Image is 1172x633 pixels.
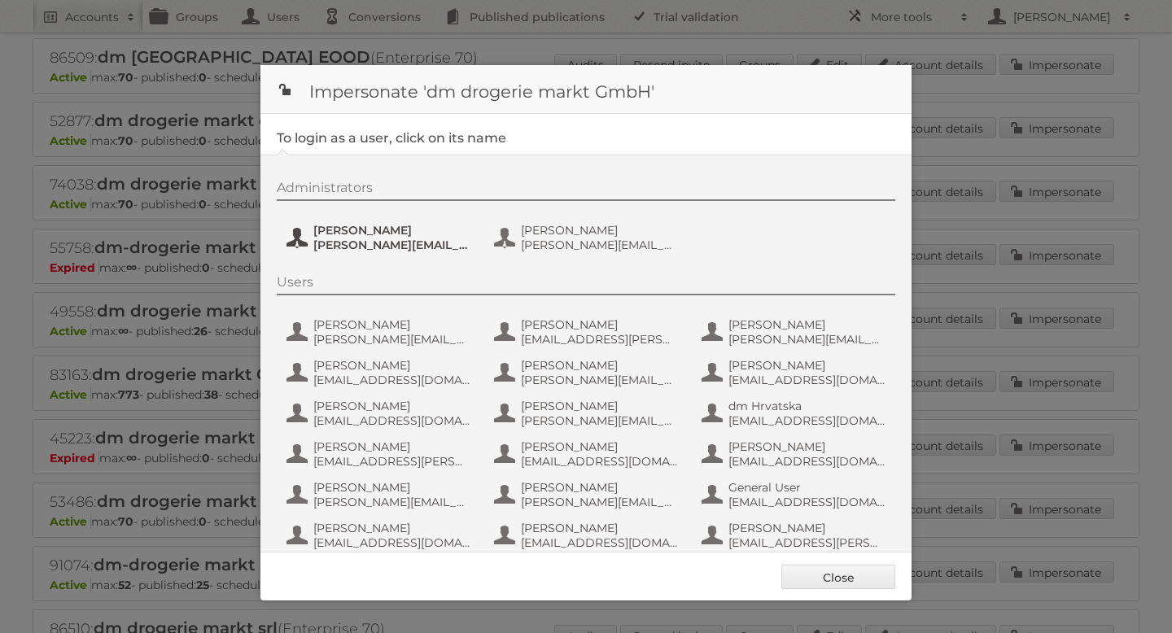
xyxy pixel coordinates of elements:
[313,454,471,469] span: [EMAIL_ADDRESS][PERSON_NAME][DOMAIN_NAME]
[728,413,886,428] span: [EMAIL_ADDRESS][DOMAIN_NAME]
[313,238,471,252] span: [PERSON_NAME][EMAIL_ADDRESS][PERSON_NAME][DOMAIN_NAME]
[521,480,679,495] span: [PERSON_NAME]
[700,478,891,511] button: General User [EMAIL_ADDRESS][DOMAIN_NAME]
[521,358,679,373] span: [PERSON_NAME]
[521,495,679,509] span: [PERSON_NAME][EMAIL_ADDRESS][DOMAIN_NAME]
[285,519,476,552] button: [PERSON_NAME] [EMAIL_ADDRESS][DOMAIN_NAME]
[521,332,679,347] span: [EMAIL_ADDRESS][PERSON_NAME][DOMAIN_NAME]
[728,399,886,413] span: dm Hrvatska
[728,317,886,332] span: [PERSON_NAME]
[492,438,684,470] button: [PERSON_NAME] [EMAIL_ADDRESS][DOMAIN_NAME]
[700,316,891,348] button: [PERSON_NAME] [PERSON_NAME][EMAIL_ADDRESS][PERSON_NAME][DOMAIN_NAME]
[521,454,679,469] span: [EMAIL_ADDRESS][DOMAIN_NAME]
[492,356,684,389] button: [PERSON_NAME] [PERSON_NAME][EMAIL_ADDRESS][PERSON_NAME][DOMAIN_NAME]
[313,332,471,347] span: [PERSON_NAME][EMAIL_ADDRESS][DOMAIN_NAME]
[313,535,471,550] span: [EMAIL_ADDRESS][DOMAIN_NAME]
[781,565,895,589] a: Close
[277,130,506,146] legend: To login as a user, click on its name
[521,535,679,550] span: [EMAIL_ADDRESS][DOMAIN_NAME]
[285,397,476,430] button: [PERSON_NAME] [EMAIL_ADDRESS][DOMAIN_NAME]
[313,317,471,332] span: [PERSON_NAME]
[313,373,471,387] span: [EMAIL_ADDRESS][DOMAIN_NAME]
[285,316,476,348] button: [PERSON_NAME] [PERSON_NAME][EMAIL_ADDRESS][DOMAIN_NAME]
[728,454,886,469] span: [EMAIL_ADDRESS][DOMAIN_NAME]
[285,438,476,470] button: [PERSON_NAME] [EMAIL_ADDRESS][PERSON_NAME][DOMAIN_NAME]
[700,519,891,552] button: [PERSON_NAME] [EMAIL_ADDRESS][PERSON_NAME][DOMAIN_NAME]
[728,521,886,535] span: [PERSON_NAME]
[492,397,684,430] button: [PERSON_NAME] [PERSON_NAME][EMAIL_ADDRESS][DOMAIN_NAME]
[728,480,886,495] span: General User
[521,413,679,428] span: [PERSON_NAME][EMAIL_ADDRESS][DOMAIN_NAME]
[700,438,891,470] button: [PERSON_NAME] [EMAIL_ADDRESS][DOMAIN_NAME]
[521,373,679,387] span: [PERSON_NAME][EMAIL_ADDRESS][PERSON_NAME][DOMAIN_NAME]
[277,180,895,201] div: Administrators
[285,221,476,254] button: [PERSON_NAME] [PERSON_NAME][EMAIL_ADDRESS][PERSON_NAME][DOMAIN_NAME]
[285,478,476,511] button: [PERSON_NAME] [PERSON_NAME][EMAIL_ADDRESS][DOMAIN_NAME]
[313,439,471,454] span: [PERSON_NAME]
[260,65,912,114] h1: Impersonate 'dm drogerie markt GmbH'
[277,274,895,295] div: Users
[700,397,891,430] button: dm Hrvatska [EMAIL_ADDRESS][DOMAIN_NAME]
[313,495,471,509] span: [PERSON_NAME][EMAIL_ADDRESS][DOMAIN_NAME]
[728,358,886,373] span: [PERSON_NAME]
[285,356,476,389] button: [PERSON_NAME] [EMAIL_ADDRESS][DOMAIN_NAME]
[313,413,471,428] span: [EMAIL_ADDRESS][DOMAIN_NAME]
[313,480,471,495] span: [PERSON_NAME]
[521,399,679,413] span: [PERSON_NAME]
[728,535,886,550] span: [EMAIL_ADDRESS][PERSON_NAME][DOMAIN_NAME]
[313,521,471,535] span: [PERSON_NAME]
[521,223,679,238] span: [PERSON_NAME]
[700,356,891,389] button: [PERSON_NAME] [EMAIL_ADDRESS][DOMAIN_NAME]
[492,316,684,348] button: [PERSON_NAME] [EMAIL_ADDRESS][PERSON_NAME][DOMAIN_NAME]
[728,439,886,454] span: [PERSON_NAME]
[492,221,684,254] button: [PERSON_NAME] [PERSON_NAME][EMAIL_ADDRESS][PERSON_NAME][DOMAIN_NAME]
[521,521,679,535] span: [PERSON_NAME]
[492,519,684,552] button: [PERSON_NAME] [EMAIL_ADDRESS][DOMAIN_NAME]
[728,332,886,347] span: [PERSON_NAME][EMAIL_ADDRESS][PERSON_NAME][DOMAIN_NAME]
[728,373,886,387] span: [EMAIL_ADDRESS][DOMAIN_NAME]
[313,358,471,373] span: [PERSON_NAME]
[521,317,679,332] span: [PERSON_NAME]
[492,478,684,511] button: [PERSON_NAME] [PERSON_NAME][EMAIL_ADDRESS][DOMAIN_NAME]
[313,223,471,238] span: [PERSON_NAME]
[313,399,471,413] span: [PERSON_NAME]
[521,238,679,252] span: [PERSON_NAME][EMAIL_ADDRESS][PERSON_NAME][DOMAIN_NAME]
[728,495,886,509] span: [EMAIL_ADDRESS][DOMAIN_NAME]
[521,439,679,454] span: [PERSON_NAME]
